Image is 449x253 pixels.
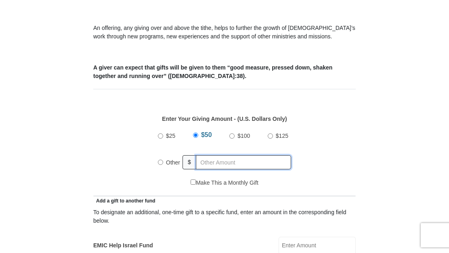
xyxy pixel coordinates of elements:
[166,133,175,139] span: $25
[191,179,196,185] input: Make This a Monthly Gift
[93,24,356,41] p: An offering, any giving over and above the tithe, helps to further the growth of [DEMOGRAPHIC_DAT...
[201,131,212,138] span: $50
[196,155,291,169] input: Other Amount
[183,155,196,169] span: $
[93,64,332,79] b: A giver can expect that gifts will be given to them “good measure, pressed down, shaken together ...
[166,159,180,166] span: Other
[93,208,356,225] div: To designate an additional, one-time gift to a specific fund, enter an amount in the correspondin...
[93,241,153,250] label: EMIC Help Israel Fund
[93,198,155,204] span: Add a gift to another fund
[237,133,250,139] span: $100
[162,116,287,122] strong: Enter Your Giving Amount - (U.S. Dollars Only)
[276,133,288,139] span: $125
[191,179,258,187] label: Make This a Monthly Gift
